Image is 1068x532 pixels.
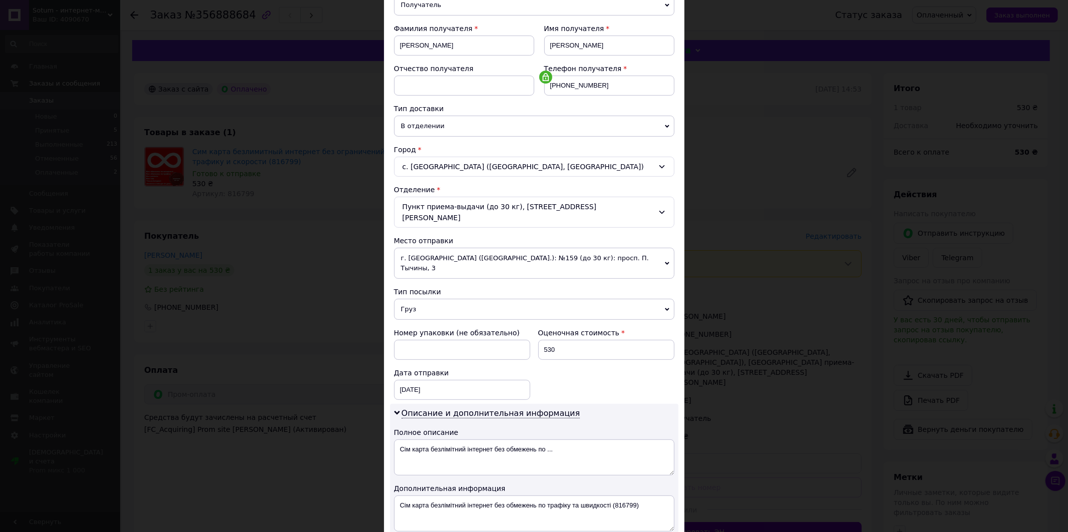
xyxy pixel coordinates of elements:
[394,248,674,279] span: г. [GEOGRAPHIC_DATA] ([GEOGRAPHIC_DATA].): №159 (до 30 кг): просп. П. Тычины, 3
[394,25,473,33] span: Фамилия получателя
[394,299,674,320] span: Груз
[394,439,674,475] textarea: Сім карта безлімітний інтернет без обмежень по ...
[394,483,674,493] div: Дополнительная информация
[394,65,474,73] span: Отчество получателя
[394,145,674,155] div: Город
[394,116,674,137] span: В отделении
[394,427,674,437] div: Полное описание
[538,328,674,338] div: Оценочная стоимость
[394,288,441,296] span: Тип посылки
[394,185,674,195] div: Отделение
[544,76,674,96] input: +380
[394,237,454,245] span: Место отправки
[394,197,674,228] div: Пункт приема-выдачи (до 30 кг), [STREET_ADDRESS][PERSON_NAME]
[394,157,674,177] div: с. [GEOGRAPHIC_DATA] ([GEOGRAPHIC_DATA], [GEOGRAPHIC_DATA])
[394,368,530,378] div: Дата отправки
[544,25,604,33] span: Имя получателя
[394,328,530,338] div: Номер упаковки (не обязательно)
[394,105,444,113] span: Тип доставки
[394,495,674,531] textarea: Сім карта безлімітний інтернет без обмежень по трафіку та швидкості (816799)
[544,65,622,73] span: Телефон получателя
[402,408,580,418] span: Описание и дополнительная информация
